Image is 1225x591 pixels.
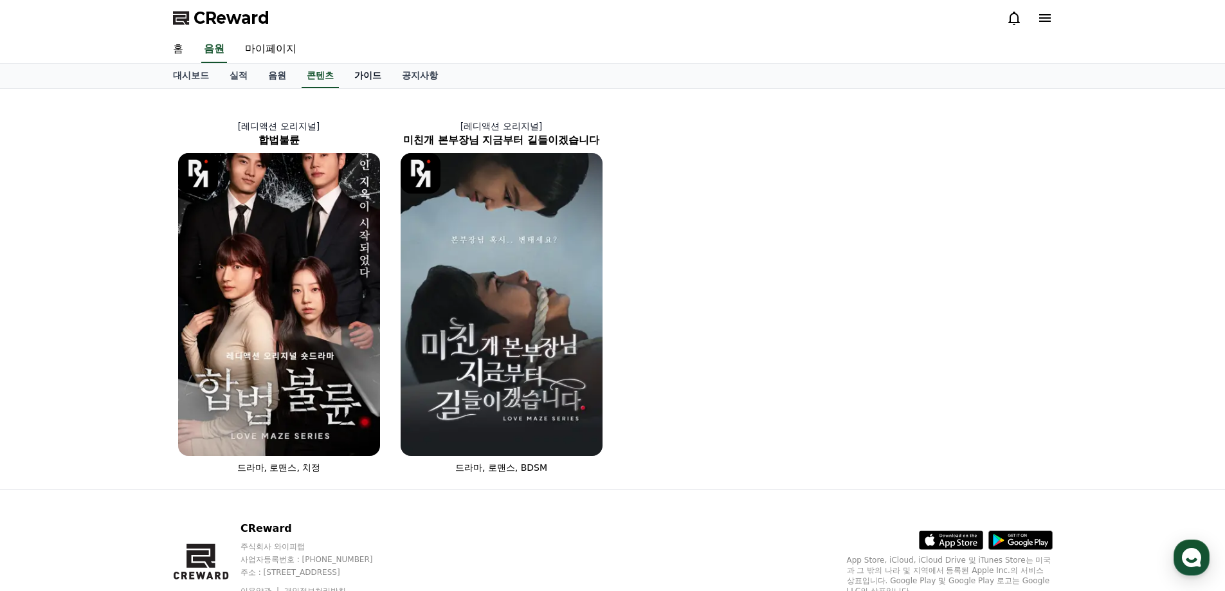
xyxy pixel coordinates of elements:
a: 대화 [85,408,166,440]
a: 콘텐츠 [302,64,339,88]
a: [레디액션 오리지널] 미친개 본부장님 지금부터 길들이겠습니다 미친개 본부장님 지금부터 길들이겠습니다 [object Object] Logo 드라마, 로맨스, BDSM [390,109,613,484]
a: CReward [173,8,269,28]
a: 음원 [201,36,227,63]
h2: 미친개 본부장님 지금부터 길들이겠습니다 [390,132,613,148]
a: [레디액션 오리지널] 합법불륜 합법불륜 [object Object] Logo 드라마, 로맨스, 치정 [168,109,390,484]
p: [레디액션 오리지널] [168,120,390,132]
img: [object Object] Logo [178,153,219,194]
img: 미친개 본부장님 지금부터 길들이겠습니다 [401,153,603,456]
span: 드라마, 로맨스, BDSM [455,462,547,473]
span: 드라마, 로맨스, 치정 [237,462,321,473]
p: CReward [240,521,397,536]
span: 설정 [199,427,214,437]
a: 실적 [219,64,258,88]
p: [레디액션 오리지널] [390,120,613,132]
a: 가이드 [344,64,392,88]
a: 홈 [163,36,194,63]
a: 대시보드 [163,64,219,88]
p: 주소 : [STREET_ADDRESS] [240,567,397,577]
img: 합법불륜 [178,153,380,456]
a: 홈 [4,408,85,440]
span: CReward [194,8,269,28]
p: 사업자등록번호 : [PHONE_NUMBER] [240,554,397,565]
a: 설정 [166,408,247,440]
h2: 합법불륜 [168,132,390,148]
span: 대화 [118,428,133,438]
a: 음원 [258,64,296,88]
img: [object Object] Logo [401,153,441,194]
a: 공지사항 [392,64,448,88]
span: 홈 [41,427,48,437]
p: 주식회사 와이피랩 [240,541,397,552]
a: 마이페이지 [235,36,307,63]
